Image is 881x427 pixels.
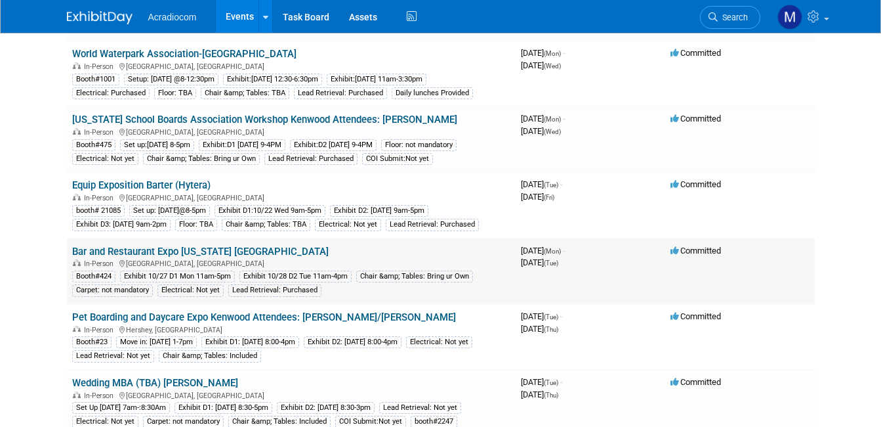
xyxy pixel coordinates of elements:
span: Committed [670,246,721,256]
span: [DATE] [521,192,554,202]
span: Committed [670,48,721,58]
span: [DATE] [521,246,565,256]
span: Committed [670,311,721,321]
div: Move in: [DATE] 1-7pm [116,336,197,348]
span: [DATE] [521,377,562,387]
span: Acradiocom [148,12,197,22]
div: Chair &amp; Tables: Included [159,350,261,362]
div: Chair &amp; Tables: Bring ur Own [143,153,260,165]
div: [GEOGRAPHIC_DATA], [GEOGRAPHIC_DATA] [72,390,510,400]
a: Pet Boarding and Daycare Expo Kenwood Attendees: [PERSON_NAME]/[PERSON_NAME] [72,311,456,323]
div: Exhibit 10/28 D2 Tue 11am-4pm [239,271,352,282]
div: [GEOGRAPHIC_DATA], [GEOGRAPHIC_DATA] [72,126,510,137]
div: Exhibit D1: [DATE] 8:30-5pm [174,402,272,414]
span: Committed [670,179,721,189]
div: COI Submit:Not yet [362,153,433,165]
div: Electrical: Not yet [157,284,224,296]
div: Lead Retrieval: Purchased [264,153,358,165]
div: Electrical: Not yet [406,336,472,348]
span: [DATE] [521,324,558,334]
div: Lead Retrieval: Purchased [294,87,387,99]
span: - [563,48,565,58]
div: Lead Retrieval: Not yet [379,402,461,414]
span: [DATE] [521,60,561,70]
div: Exhibit:D1 [DATE] 9-4PM [199,139,285,151]
div: Booth#475 [72,139,115,151]
a: Search [700,6,760,29]
div: Electrical: Purchased [72,87,150,99]
img: ExhibitDay [67,11,133,24]
div: Exhibit D2: [DATE] 8:30-3pm [277,402,375,414]
div: Exhibit:[DATE] 11am-3:30pm [327,74,426,85]
img: In-Person Event [73,62,81,69]
span: - [560,377,562,387]
span: (Wed) [544,62,561,70]
img: In-Person Event [73,259,81,266]
div: Daily lunches Provided [392,87,473,99]
span: In-Person [84,259,117,268]
span: (Tue) [544,313,558,321]
div: Booth#1001 [72,74,119,85]
div: Electrical: Not yet [72,153,138,165]
span: In-Person [84,62,117,71]
div: Exhibit D2: [DATE] 9am-5pm [330,205,428,217]
a: Equip Exposition Barter (Hytera) [72,179,211,191]
span: Committed [670,114,721,124]
div: Electrical: Not yet [315,219,381,231]
div: [GEOGRAPHIC_DATA], [GEOGRAPHIC_DATA] [72,192,510,202]
a: [US_STATE] School Boards Association Workshop Kenwood Attendees: [PERSON_NAME] [72,114,457,125]
div: Floor: not mandatory [381,139,457,151]
a: Wedding MBA (TBA) [PERSON_NAME] [72,377,238,389]
span: - [563,246,565,256]
span: [DATE] [521,258,558,267]
span: Committed [670,377,721,387]
span: (Tue) [544,259,558,267]
span: [DATE] [521,179,562,189]
span: In-Person [84,392,117,400]
div: Exhibit:D2 [DATE] 9-4PM [290,139,377,151]
a: World Waterpark Association-[GEOGRAPHIC_DATA] [72,48,297,60]
div: Setup: [DATE] @8-12:30pm [124,74,218,85]
div: Lead Retrieval: Not yet [72,350,154,362]
span: (Mon) [544,248,561,255]
div: Exhibit:[DATE] 12:30-6:30pm [223,74,322,85]
span: [DATE] [521,48,565,58]
span: (Tue) [544,181,558,189]
span: In-Person [84,128,117,137]
img: In-Person Event [73,326,81,332]
div: Exhibit 10/27 D1 Mon 11am-5pm [120,271,235,282]
div: Exhibit D1:10/22 Wed 9am-5pm [215,205,325,217]
span: (Mon) [544,116,561,123]
div: Floor: TBA [154,87,196,99]
div: Exhibit D1: [DATE] 8:00-4pm [201,336,299,348]
div: [GEOGRAPHIC_DATA], [GEOGRAPHIC_DATA] [72,60,510,71]
div: Exhibit D2: [DATE] 8:00-4pm [304,336,401,348]
span: (Wed) [544,128,561,135]
span: [DATE] [521,126,561,136]
span: - [560,179,562,189]
span: (Thu) [544,392,558,399]
span: Search [718,12,748,22]
span: (Thu) [544,326,558,333]
span: In-Person [84,326,117,334]
div: [GEOGRAPHIC_DATA], [GEOGRAPHIC_DATA] [72,258,510,268]
div: Set up: [DATE]@8-5pm [129,205,210,217]
span: (Tue) [544,379,558,386]
div: booth# 21085 [72,205,125,217]
div: Booth#23 [72,336,112,348]
img: Mike Pascuzzi [777,5,802,30]
div: Set Up [DATE] 7am-:8:30Am [72,402,170,414]
span: - [563,114,565,124]
span: [DATE] [521,390,558,399]
span: (Mon) [544,50,561,57]
img: In-Person Event [73,392,81,398]
span: - [560,311,562,321]
img: In-Person Event [73,194,81,200]
span: (Fri) [544,194,554,201]
div: Booth#424 [72,271,115,282]
div: Exhibit D3: [DATE] 9am-2pm [72,219,171,231]
div: Hershey, [GEOGRAPHIC_DATA] [72,324,510,334]
div: Lead Retrieval: Purchased [386,219,479,231]
div: Chair &amp; Tables: TBA [222,219,310,231]
div: Floor: TBA [175,219,217,231]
